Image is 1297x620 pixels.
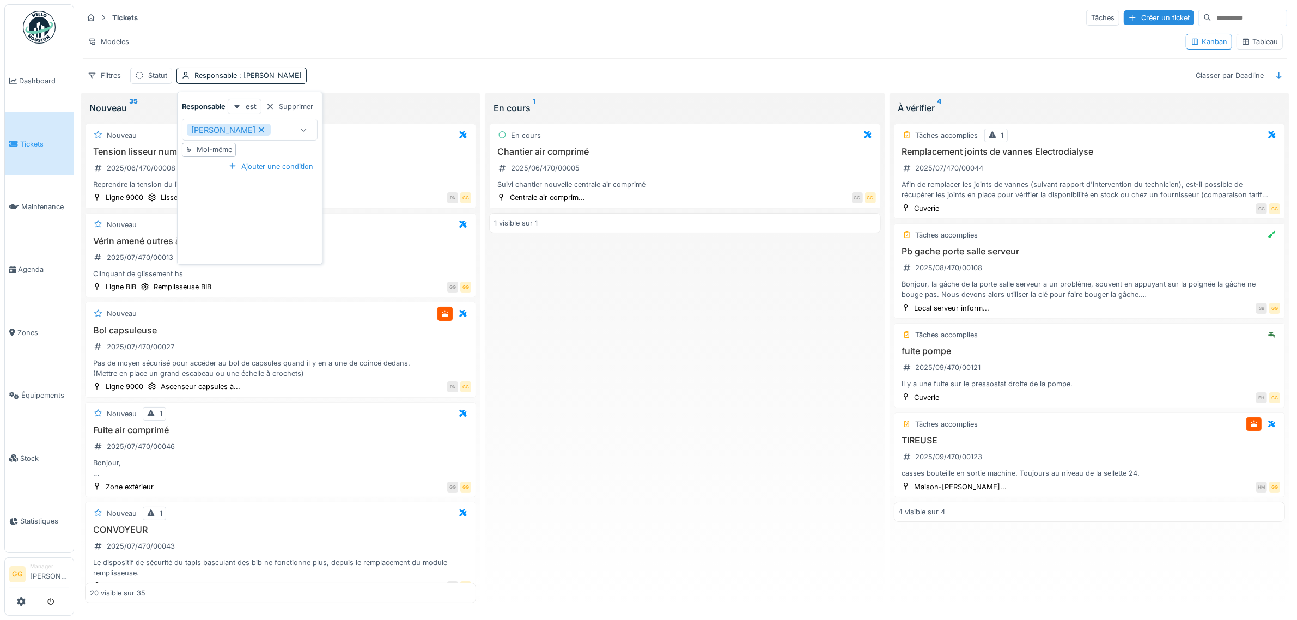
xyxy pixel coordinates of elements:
[107,308,137,319] div: Nouveau
[1256,392,1267,403] div: EH
[899,147,1280,157] h3: Remplacement joints de vannes Electrodialyse
[1191,68,1269,83] div: Classer par Deadline
[20,516,69,526] span: Statistiques
[30,562,69,570] div: Manager
[460,192,471,203] div: GG
[447,282,458,293] div: GG
[90,236,471,246] h3: Vérin amené outres à remplacer
[916,362,981,373] div: 2025/09/470/00121
[89,101,472,114] div: Nouveau
[1269,482,1280,493] div: GG
[261,99,318,114] div: Supprimer
[899,435,1280,446] h3: TIREUSE
[90,325,471,336] h3: Bol capsuleuse
[107,409,137,419] div: Nouveau
[224,159,318,174] div: Ajouter une condition
[915,482,1007,492] div: Maison-[PERSON_NAME]...
[1269,203,1280,214] div: GG
[511,130,541,141] div: En cours
[460,282,471,293] div: GG
[106,581,136,592] div: Ligne BIB
[916,230,978,240] div: Tâches accomplies
[187,124,271,136] div: [PERSON_NAME]
[1256,482,1267,493] div: HM
[1241,37,1278,47] div: Tableau
[17,327,69,338] span: Zones
[533,101,535,114] sup: 1
[899,246,1280,257] h3: Pb gache porte salle serveur
[494,147,875,157] h3: Chantier air comprimé
[90,557,471,578] div: Le dispositif de sécurité du tapis basculant des bib ne fonctionne plus, depuis le remplacement d...
[1191,37,1227,47] div: Kanban
[899,379,1280,389] div: Il y a une fuite sur le pressostat droite de la pompe.
[106,282,136,292] div: Ligne BIB
[83,34,134,50] div: Modèles
[107,130,137,141] div: Nouveau
[107,508,137,519] div: Nouveau
[447,381,458,392] div: PA
[108,13,142,23] strong: Tickets
[148,70,167,81] div: Statut
[494,101,876,114] div: En cours
[106,482,154,492] div: Zone extérieur
[21,390,69,400] span: Équipements
[460,482,471,493] div: GG
[161,381,240,392] div: Ascenseur capsules à...
[107,441,175,452] div: 2025/07/470/00046
[90,425,471,435] h3: Fuite air comprimé
[899,279,1280,300] div: Bonjour, la gâche de la porte salle serveur a un problème, souvent en appuyant sur la poignée la ...
[23,11,56,44] img: Badge_color-CXgf-gQk.svg
[246,101,257,112] strong: est
[182,101,226,112] strong: Responsable
[21,202,69,212] span: Maintenance
[447,192,458,203] div: PA
[852,192,863,203] div: GG
[90,147,471,157] h3: Tension lisseur numéro 2
[160,409,162,419] div: 1
[90,179,471,190] div: Reprendre la tension du lisseur numéro 2 à reprendre
[447,581,458,592] div: GG
[916,419,978,429] div: Tâches accomplies
[107,163,175,173] div: 2025/06/470/00008
[898,101,1281,114] div: À vérifier
[937,101,942,114] sup: 4
[494,218,538,228] div: 1 visible sur 1
[90,525,471,535] h3: CONVOYEUR
[1269,392,1280,403] div: GG
[865,192,876,203] div: GG
[915,303,990,313] div: Local serveur inform...
[90,458,471,478] div: Bonjour, Nous avons remarqué une fuite sur le réseau d'air comprimé qui alimente les électrovanne...
[107,252,173,263] div: 2025/07/470/00013
[899,468,1280,478] div: casses bouteille en sortie machine. Toujours au niveau de la sellette 24.
[1269,303,1280,314] div: GG
[19,76,69,86] span: Dashboard
[83,68,126,83] div: Filtres
[237,71,302,80] span: : [PERSON_NAME]
[1124,10,1194,25] div: Créer un ticket
[9,566,26,582] li: GG
[1256,203,1267,214] div: GG
[447,482,458,493] div: GG
[90,358,471,379] div: Pas de moyen sécurisé pour accéder au bol de capsules quand il y en a une de coincé dedans. (Mett...
[511,163,580,173] div: 2025/06/470/00005
[20,139,69,149] span: Tickets
[106,192,143,203] div: Ligne 9000
[18,264,69,275] span: Agenda
[915,392,940,403] div: Cuverie
[899,179,1280,200] div: Afin de remplacer les joints de vannes (suivant rapport d'intervention du technicien), est-il pos...
[106,381,143,392] div: Ligne 9000
[154,282,211,292] div: Remplisseuse BIB
[899,507,946,517] div: 4 visible sur 4
[510,192,585,203] div: Centrale air comprim...
[1001,130,1004,141] div: 1
[197,144,232,155] div: Moi-même
[30,562,69,586] li: [PERSON_NAME]
[1086,10,1119,26] div: Tâches
[494,179,875,190] div: Suivi chantier nouvelle centrale air comprimé
[460,581,471,592] div: GG
[916,452,983,462] div: 2025/09/470/00123
[194,70,302,81] div: Responsable
[161,192,230,203] div: Lisseur d'étiquette ...
[107,220,137,230] div: Nouveau
[90,588,145,598] div: 20 visible sur 35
